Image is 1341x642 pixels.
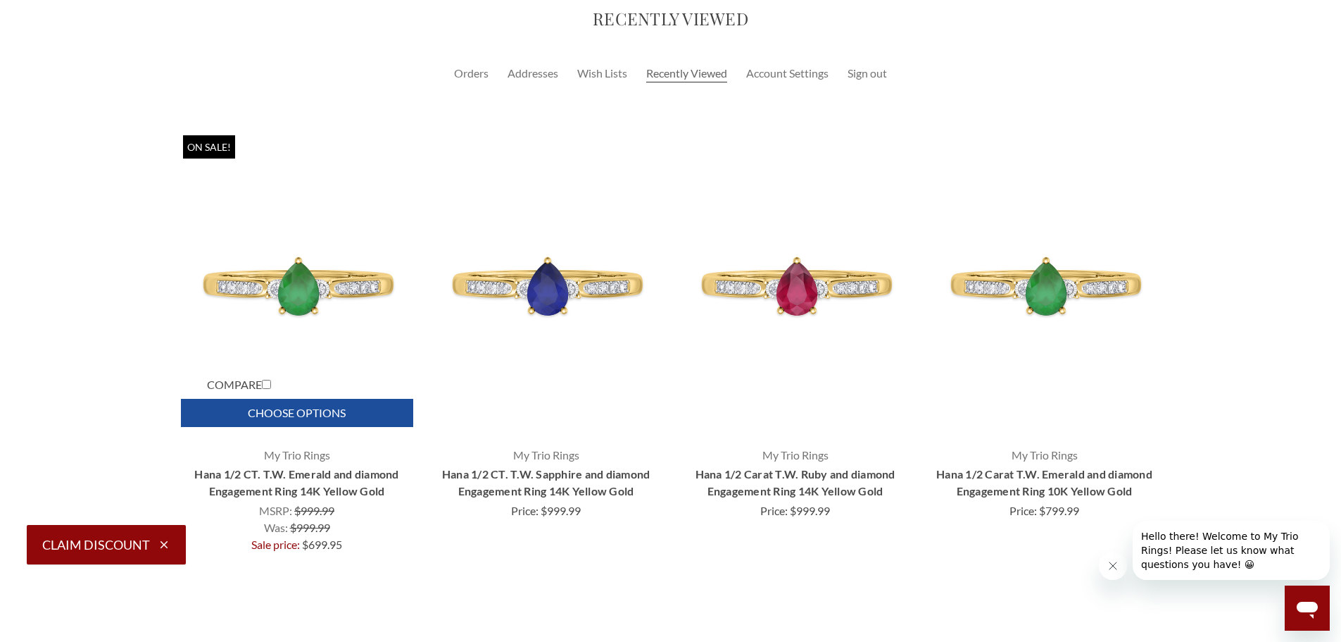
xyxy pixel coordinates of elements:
[848,65,887,82] a: Sign out
[290,521,330,534] span: $999.99
[259,504,292,517] span: MSRP:
[790,504,830,517] span: $999.99
[760,504,788,517] span: Price:
[433,173,659,399] img: Photo of Hana 1/2 CT. T.W. Sapphire and diamond Engagement Ring 14K Yellow Gold [BT880YE-C000]
[928,466,1161,500] a: Hana 1/2 Carat T.W. Emerald and diamond Engagement Ring 10K Yellow Gold, $799.99
[184,173,410,399] img: Photo of Hana 1/2 CT. T.W. Emerald and diamond Engagement Ring 14K Yellow Gold [BT2143YE-C000]
[183,135,411,436] a: Hana 1/2 CT. T.W. Emerald and diamond Engagement Ring 14K Yellow Gold, Was: $999.99, Sale price: ...
[511,504,539,517] span: Price:
[430,466,662,500] a: Hana 1/2 CT. T.W. Sapphire and diamond Engagement Ring 14K Yellow Gold, $999.99
[181,466,413,500] a: Hana 1/2 CT. T.W. Emerald and diamond Engagement Ring 14K Yellow Gold, Was: $999.99, Sale price: ...
[181,447,413,464] p: My Trio Rings
[682,173,908,399] img: Photo of Hana 1/2 Carat T.W. Ruby and diamond Engagement Ring 14K Yellow Gold [BT2073YE-C000]
[541,504,581,517] span: $999.99
[294,504,334,517] span: $999.99
[181,371,297,399] label: Compare
[746,65,829,82] a: Account Settings
[251,538,300,551] span: Sale price:
[1039,504,1079,517] span: $799.99
[262,380,271,389] input: Compare
[931,173,1157,399] img: Photo of Hana 1/2 Carat T.W. Emerald and diamond Engagement Ring 10K Yellow Gold [BT2143YE-C000]
[1285,586,1330,631] iframe: Button to launch messaging window
[187,141,231,153] span: On Sale!
[931,135,1159,436] a: Hana 1/2 Carat T.W. Emerald and diamond Engagement Ring 10K Yellow Gold, $799.99
[1099,552,1127,580] iframe: Close message
[1009,504,1037,517] span: Price:
[928,447,1161,464] p: My Trio Rings
[577,65,627,82] a: Wish Lists
[454,65,489,82] a: Orders
[508,65,558,82] a: Addresses
[181,6,1161,31] h2: Recently Viewed
[1133,521,1330,580] iframe: Message from company
[302,538,342,551] span: $699.95
[679,447,912,464] p: My Trio Rings
[27,525,186,564] button: Claim Discount
[430,447,662,464] p: My Trio Rings
[181,399,413,427] a: Choose Options
[679,466,912,500] a: Hana 1/2 Carat T.W. Ruby and diamond Engagement Ring 14K Yellow Gold, $999.99
[681,135,909,436] a: Hana 1/2 Carat T.W. Ruby and diamond Engagement Ring 14K Yellow Gold, $999.99
[264,521,288,534] span: Was:
[646,65,727,82] a: Recently Viewed
[432,135,660,436] a: Hana 1/2 CT. T.W. Sapphire and diamond Engagement Ring 14K Yellow Gold, $999.99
